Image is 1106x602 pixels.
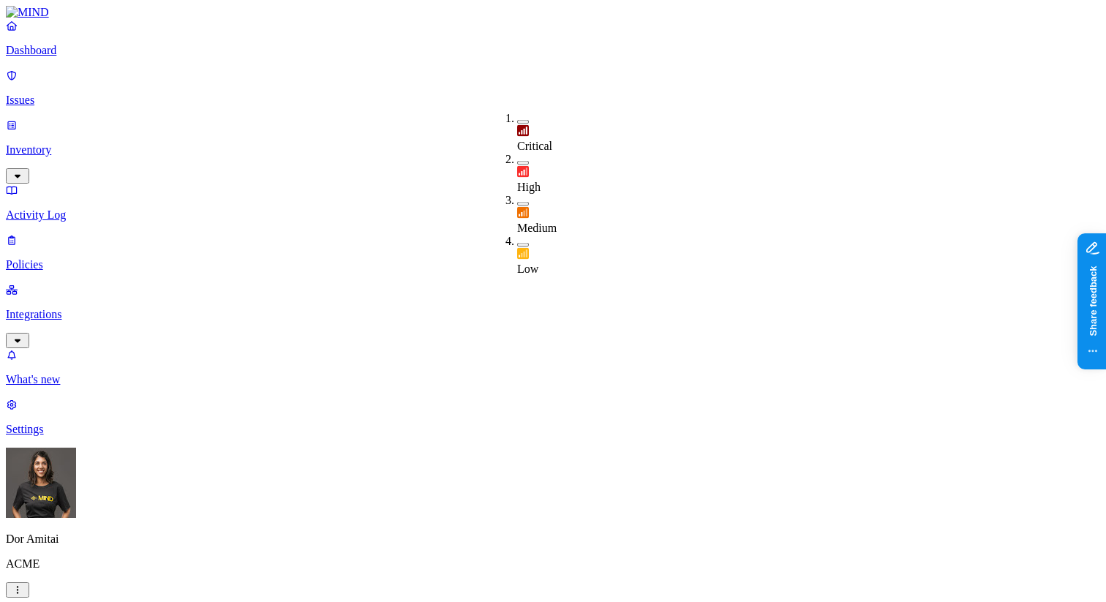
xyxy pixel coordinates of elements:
[6,19,1100,57] a: Dashboard
[6,233,1100,271] a: Policies
[517,207,529,219] img: severity-medium
[6,6,1100,19] a: MIND
[6,557,1100,571] p: ACME
[6,283,1100,346] a: Integrations
[6,308,1100,321] p: Integrations
[517,181,541,193] span: High
[6,258,1100,271] p: Policies
[6,208,1100,222] p: Activity Log
[6,44,1100,57] p: Dashboard
[6,373,1100,386] p: What's new
[6,118,1100,181] a: Inventory
[517,222,557,234] span: Medium
[6,448,76,518] img: Dor Amitai
[517,125,529,137] img: severity-critical
[517,166,529,178] img: severity-high
[517,140,552,152] span: Critical
[6,423,1100,436] p: Settings
[6,533,1100,546] p: Dor Amitai
[6,143,1100,157] p: Inventory
[6,348,1100,386] a: What's new
[6,6,49,19] img: MIND
[6,398,1100,436] a: Settings
[6,184,1100,222] a: Activity Log
[6,69,1100,107] a: Issues
[517,248,529,260] img: severity-low
[517,263,538,275] span: Low
[6,94,1100,107] p: Issues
